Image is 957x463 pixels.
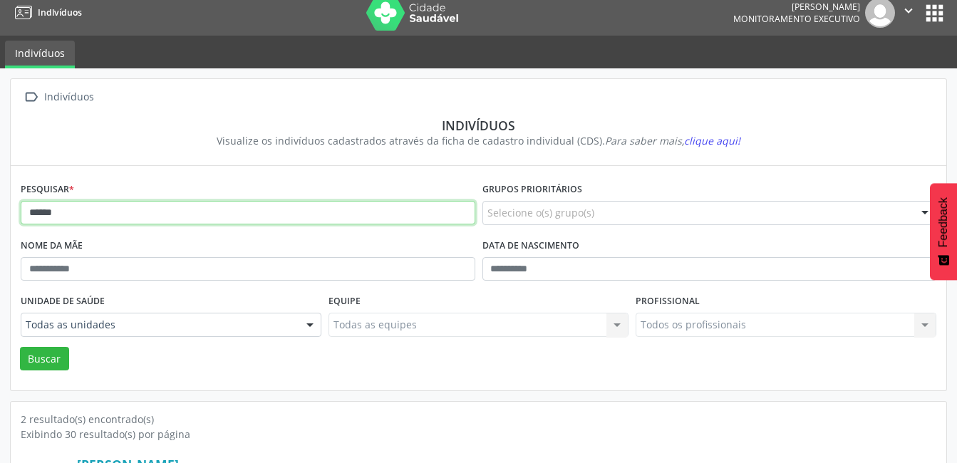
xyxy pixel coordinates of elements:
label: Unidade de saúde [21,291,105,313]
label: Equipe [329,291,361,313]
span: Selecione o(s) grupo(s) [487,205,594,220]
div: [PERSON_NAME] [733,1,860,13]
label: Nome da mãe [21,235,83,257]
div: Indivíduos [41,87,96,108]
label: Data de nascimento [482,235,579,257]
label: Profissional [636,291,700,313]
span: Todas as unidades [26,318,292,332]
i:  [21,87,41,108]
span: Feedback [937,197,950,247]
i:  [901,3,916,19]
span: Indivíduos [38,6,82,19]
a: Indivíduos [5,41,75,68]
a:  Indivíduos [21,87,96,108]
label: Grupos prioritários [482,179,582,201]
span: clique aqui! [684,134,740,147]
button: Feedback - Mostrar pesquisa [930,183,957,280]
div: 2 resultado(s) encontrado(s) [21,412,936,427]
div: Exibindo 30 resultado(s) por página [21,427,936,442]
button: apps [922,1,947,26]
label: Pesquisar [21,179,74,201]
div: Indivíduos [31,118,926,133]
button: Buscar [20,347,69,371]
i: Para saber mais, [605,134,740,147]
span: Monitoramento Executivo [733,13,860,25]
div: Visualize os indivíduos cadastrados através da ficha de cadastro individual (CDS). [31,133,926,148]
a: Indivíduos [10,1,82,24]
